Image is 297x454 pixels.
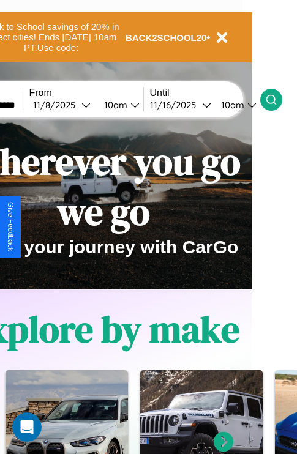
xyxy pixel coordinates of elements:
label: From [29,87,143,99]
div: 10am [98,99,130,111]
iframe: Intercom live chat [12,412,42,442]
label: Until [150,87,260,99]
button: 10am [211,99,260,111]
b: BACK2SCHOOL20 [126,32,207,43]
button: 11/8/2025 [29,99,94,111]
div: 10am [215,99,247,111]
div: 11 / 8 / 2025 [33,99,81,111]
div: Give Feedback [6,202,15,251]
div: 11 / 16 / 2025 [150,99,202,111]
button: 10am [94,99,143,111]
